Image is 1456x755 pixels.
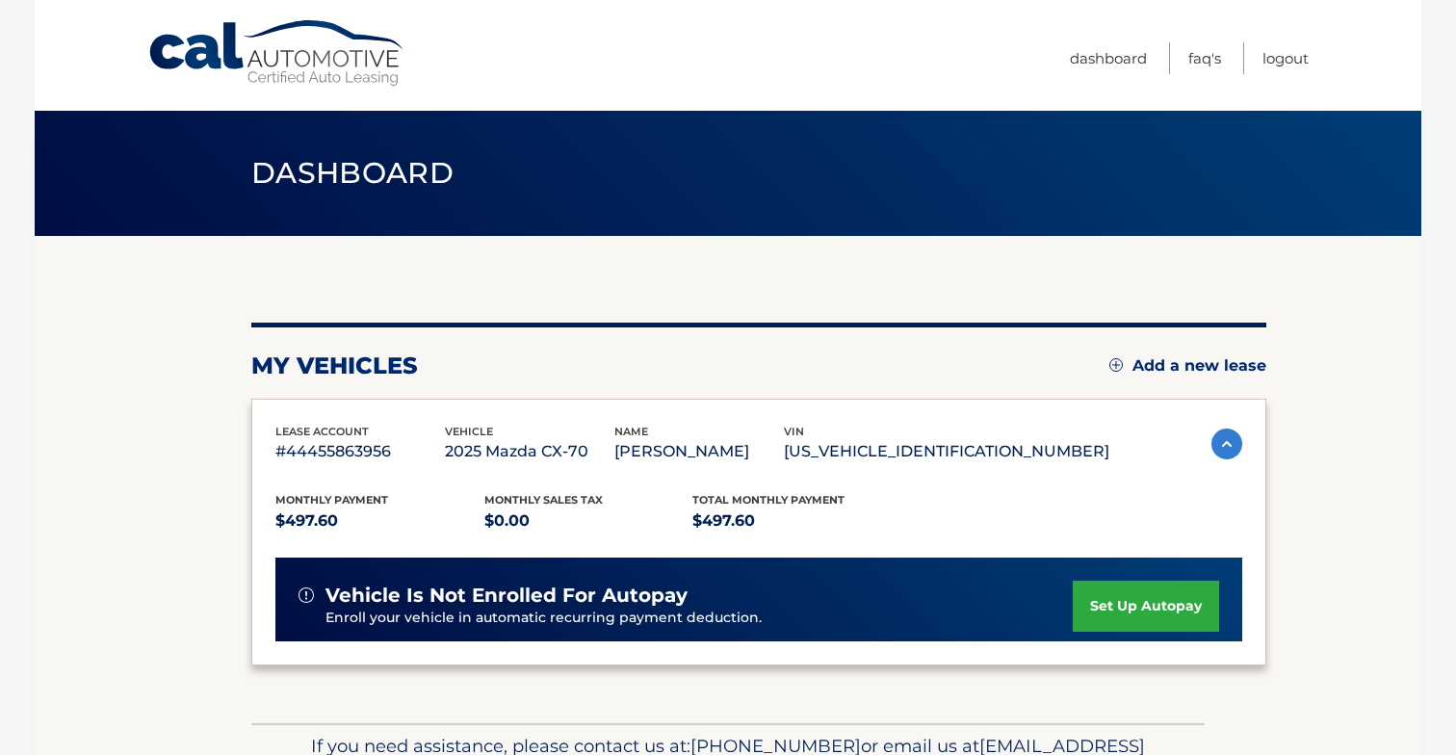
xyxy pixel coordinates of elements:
span: Monthly sales Tax [484,493,603,507]
a: Logout [1262,42,1309,74]
img: add.svg [1109,358,1123,372]
span: Dashboard [251,155,454,191]
a: Add a new lease [1109,356,1266,376]
a: FAQ's [1188,42,1221,74]
span: Total Monthly Payment [692,493,845,507]
span: vehicle [445,425,493,438]
p: [US_VEHICLE_IDENTIFICATION_NUMBER] [784,438,1109,465]
span: name [614,425,648,438]
img: accordion-active.svg [1211,429,1242,459]
span: lease account [275,425,369,438]
p: $497.60 [275,508,484,534]
span: vehicle is not enrolled for autopay [325,584,688,608]
p: $497.60 [692,508,901,534]
img: alert-white.svg [299,587,314,603]
span: vin [784,425,804,438]
span: Monthly Payment [275,493,388,507]
a: set up autopay [1073,581,1219,632]
p: 2025 Mazda CX-70 [445,438,614,465]
p: #44455863956 [275,438,445,465]
p: [PERSON_NAME] [614,438,784,465]
p: $0.00 [484,508,693,534]
a: Cal Automotive [147,19,407,88]
a: Dashboard [1070,42,1147,74]
h2: my vehicles [251,351,418,380]
p: Enroll your vehicle in automatic recurring payment deduction. [325,608,1073,629]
